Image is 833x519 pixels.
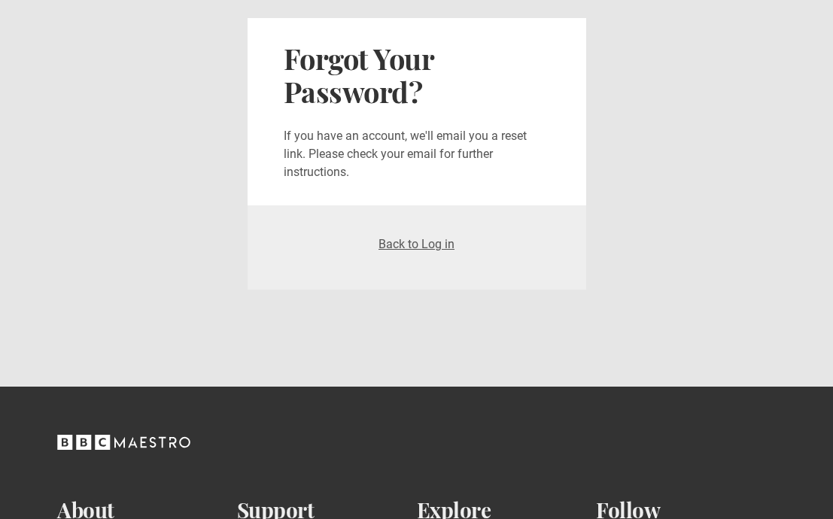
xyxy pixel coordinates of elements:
[284,127,550,181] p: If you have an account, we'll email you a reset link. Please check your email for further instruc...
[378,237,455,251] a: Back to Log in
[284,42,550,109] h2: Forgot Your Password?
[57,440,190,454] a: BBC Maestro, back to top
[57,435,190,450] svg: BBC Maestro, back to top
